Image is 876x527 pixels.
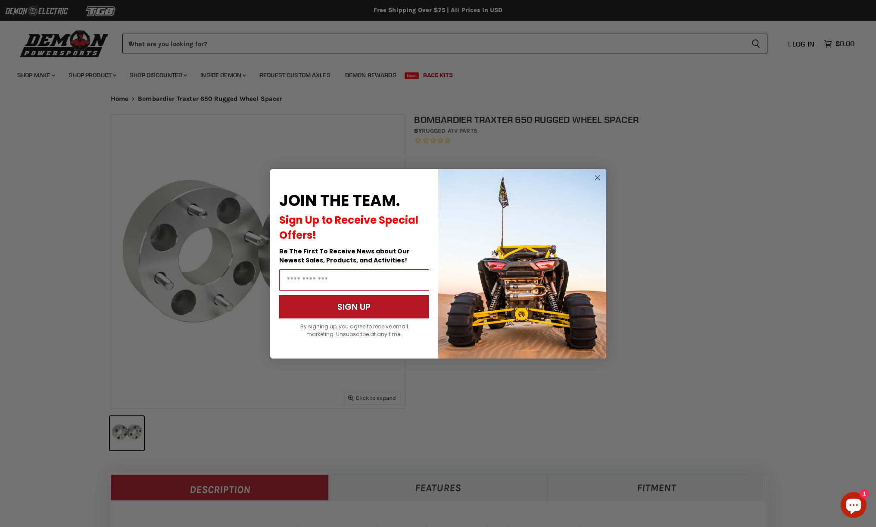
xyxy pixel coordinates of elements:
input: Email Address [279,269,429,291]
inbox-online-store-chat: Shopify online store chat [838,492,869,520]
img: a9095488-b6e7-41ba-879d-588abfab540b.jpeg [438,169,606,359]
button: SIGN UP [279,295,429,318]
span: Be The First To Receive News about Our Newest Sales, Products, and Activities! [279,247,410,265]
span: JOIN THE TEAM. [279,190,400,212]
button: Close dialog [592,172,603,183]
span: By signing up, you agree to receive email marketing. Unsubscribe at any time. [300,323,408,338]
span: Sign Up to Receive Special Offers! [279,213,418,242]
